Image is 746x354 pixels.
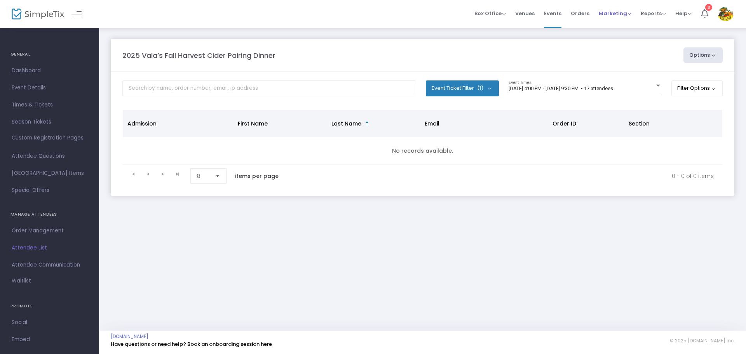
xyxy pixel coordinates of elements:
[12,260,87,270] span: Attendee Communication
[123,110,722,165] div: Data table
[12,151,87,161] span: Attendee Questions
[12,100,87,110] span: Times & Tickets
[123,137,722,165] td: No records available.
[641,10,666,17] span: Reports
[364,120,370,127] span: Sortable
[474,10,506,17] span: Box Office
[515,3,535,23] span: Venues
[122,80,416,96] input: Search by name, order number, email, ip address
[12,185,87,195] span: Special Offers
[425,120,439,127] span: Email
[629,120,650,127] span: Section
[509,85,613,91] span: [DATE] 4:00 PM - [DATE] 9:30 PM • 17 attendees
[12,243,87,253] span: Attendee List
[12,335,87,345] span: Embed
[331,120,361,127] span: Last Name
[111,333,148,340] a: [DOMAIN_NAME]
[212,169,223,183] button: Select
[571,3,589,23] span: Orders
[12,317,87,328] span: Social
[683,47,723,63] button: Options
[127,120,157,127] span: Admission
[197,172,209,180] span: 8
[10,47,89,62] h4: GENERAL
[670,338,734,344] span: © 2025 [DOMAIN_NAME] Inc.
[675,10,692,17] span: Help
[426,80,499,96] button: Event Ticket Filter(1)
[12,117,87,127] span: Season Tickets
[477,85,483,91] span: (1)
[599,10,631,17] span: Marketing
[12,226,87,236] span: Order Management
[671,80,723,96] button: Filter Options
[12,277,31,285] span: Waitlist
[235,172,279,180] label: items per page
[12,168,87,178] span: [GEOGRAPHIC_DATA] Items
[553,120,576,127] span: Order ID
[10,298,89,314] h4: PROMOTE
[238,120,268,127] span: First Name
[111,340,272,348] a: Have questions or need help? Book an onboarding session here
[12,66,87,76] span: Dashboard
[12,83,87,93] span: Event Details
[122,50,275,61] m-panel-title: 2025 Vala’s Fall Harvest Cider Pairing Dinner
[295,168,714,184] kendo-pager-info: 0 - 0 of 0 items
[12,134,84,142] span: Custom Registration Pages
[544,3,561,23] span: Events
[705,4,712,11] div: 3
[10,207,89,222] h4: MANAGE ATTENDEES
